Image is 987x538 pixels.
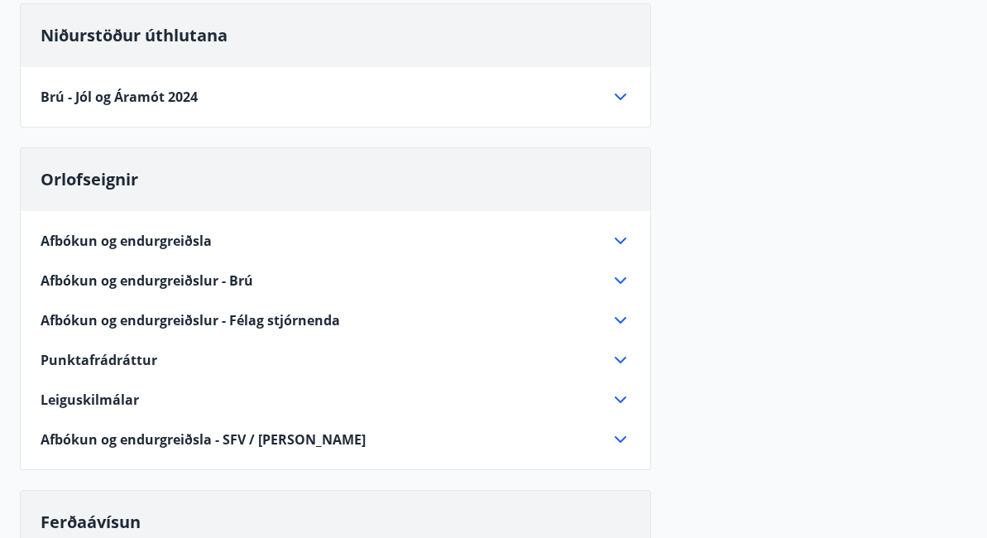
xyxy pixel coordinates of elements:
div: Afbókun og endurgreiðsla [41,231,630,251]
span: Punktafrádráttur [41,351,157,369]
span: Leiguskilmálar [41,391,139,409]
span: Afbókun og endurgreiðsla [41,232,212,250]
span: Afbókun og endurgreiðslur - Brú [41,271,253,290]
span: Afbókun og endurgreiðslur - Félag stjórnenda [41,311,340,329]
span: Ferðaávísun [41,511,141,533]
span: Afbókun og endurgreiðsla - SFV / [PERSON_NAME] [41,430,366,449]
div: Brú - Jól og Áramót 2024 [41,87,630,107]
span: Orlofseignir [41,168,138,190]
div: Leiguskilmálar [41,390,630,410]
div: Afbókun og endurgreiðslur - Félag stjórnenda [41,310,630,330]
div: Afbókun og endurgreiðslur - Brú [41,271,630,291]
span: Niðurstöður úthlutana [41,24,228,46]
div: Afbókun og endurgreiðsla - SFV / [PERSON_NAME] [41,430,630,449]
div: Punktafrádráttur [41,350,630,370]
span: Brú - Jól og Áramót 2024 [41,88,198,106]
